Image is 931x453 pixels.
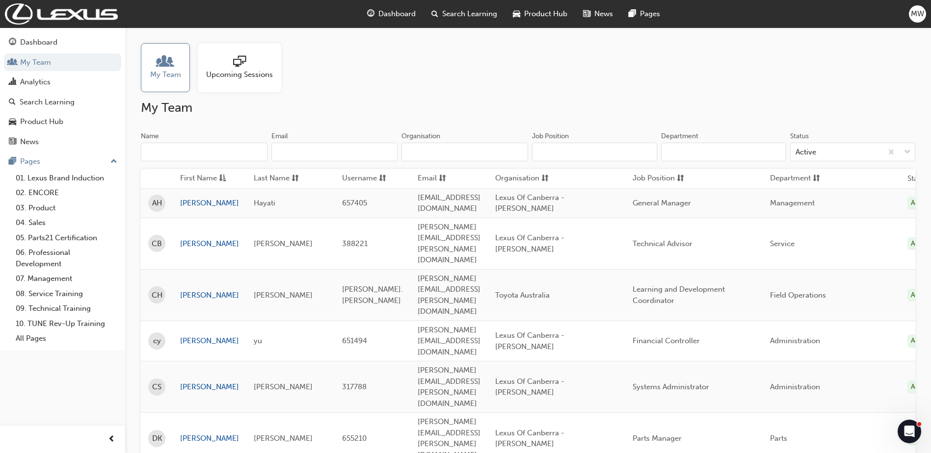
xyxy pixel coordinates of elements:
[180,173,234,185] button: First Nameasc-icon
[904,146,911,159] span: down-icon
[418,274,480,316] span: [PERSON_NAME][EMAIL_ADDRESS][PERSON_NAME][DOMAIN_NAME]
[418,173,437,185] span: Email
[495,173,539,185] span: Organisation
[677,173,684,185] span: sorting-icon
[141,43,198,92] a: My Team
[180,238,239,250] a: [PERSON_NAME]
[9,38,16,47] span: guage-icon
[770,382,820,391] span: Administration
[633,199,691,207] span: General Manager
[4,113,121,131] a: Product Hub
[495,331,564,351] span: Lexus Of Canberra - [PERSON_NAME]
[401,143,528,161] input: Organisation
[342,173,377,185] span: Username
[439,173,446,185] span: sorting-icon
[796,147,816,158] div: Active
[20,37,57,48] div: Dashboard
[911,8,924,20] span: MW
[575,4,621,24] a: news-iconNews
[661,143,786,161] input: Department
[495,173,549,185] button: Organisationsorting-icon
[152,198,162,209] span: AH
[4,31,121,152] button: DashboardMy TeamAnalyticsSearch LearningProduct HubNews
[4,152,121,171] button: Pages
[9,58,16,67] span: people-icon
[110,155,117,168] span: up-icon
[4,53,121,72] a: My Team
[583,8,590,20] span: news-icon
[159,55,172,69] span: people-icon
[153,335,161,347] span: cy
[629,8,636,20] span: pages-icon
[233,55,246,69] span: sessionType_ONLINE_URL-icon
[12,301,121,316] a: 09. Technical Training
[271,131,288,141] div: Email
[640,8,660,20] span: Pages
[770,239,795,248] span: Service
[271,143,398,161] input: Email
[141,131,159,141] div: Name
[770,173,824,185] button: Departmentsorting-icon
[532,143,657,161] input: Job Position
[418,193,480,213] span: [EMAIL_ADDRESS][DOMAIN_NAME]
[5,3,118,25] a: Trak
[254,382,313,391] span: [PERSON_NAME]
[770,173,811,185] span: Department
[342,199,367,207] span: 657405
[495,193,564,213] span: Lexus Of Canberra - [PERSON_NAME]
[152,290,162,301] span: CH
[152,238,162,250] span: CB
[633,173,675,185] span: Job Position
[633,434,682,443] span: Parts Manager
[180,381,239,393] a: [PERSON_NAME]
[12,331,121,346] a: All Pages
[12,171,121,186] a: 01. Lexus Brand Induction
[790,131,809,141] div: Status
[633,336,700,345] span: Financial Controller
[254,199,275,207] span: Hayati
[254,173,290,185] span: Last Name
[20,136,39,148] div: News
[4,93,121,111] a: Search Learning
[495,291,550,300] span: Toyota Australia
[12,230,121,246] a: 05. Parts21 Certification
[20,97,75,108] div: Search Learning
[359,4,424,24] a: guage-iconDashboard
[342,336,367,345] span: 651494
[770,291,826,300] span: Field Operations
[342,173,396,185] button: Usernamesorting-icon
[524,8,567,20] span: Product Hub
[495,377,564,397] span: Lexus Of Canberra - [PERSON_NAME]
[633,173,687,185] button: Job Positionsorting-icon
[20,76,51,88] div: Analytics
[532,131,569,141] div: Job Position
[12,316,121,331] a: 10. TUNE Rev-Up Training
[342,434,367,443] span: 655210
[152,381,161,393] span: CS
[4,73,121,91] a: Analytics
[12,286,121,302] a: 08. Service Training
[141,143,267,161] input: Name
[633,382,709,391] span: Systems Administrator
[9,98,16,107] span: search-icon
[9,78,16,87] span: chart-icon
[180,290,239,301] a: [PERSON_NAME]
[254,291,313,300] span: [PERSON_NAME]
[9,118,16,126] span: car-icon
[621,4,668,24] a: pages-iconPages
[342,285,403,305] span: [PERSON_NAME].[PERSON_NAME]
[20,156,40,167] div: Pages
[424,4,505,24] a: search-iconSearch Learning
[442,8,497,20] span: Search Learning
[9,157,16,166] span: pages-icon
[513,8,520,20] span: car-icon
[12,271,121,286] a: 07. Management
[907,173,928,184] th: Status
[770,434,787,443] span: Parts
[9,138,16,147] span: news-icon
[770,199,815,207] span: Management
[379,173,386,185] span: sorting-icon
[20,116,63,127] div: Product Hub
[219,173,226,185] span: asc-icon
